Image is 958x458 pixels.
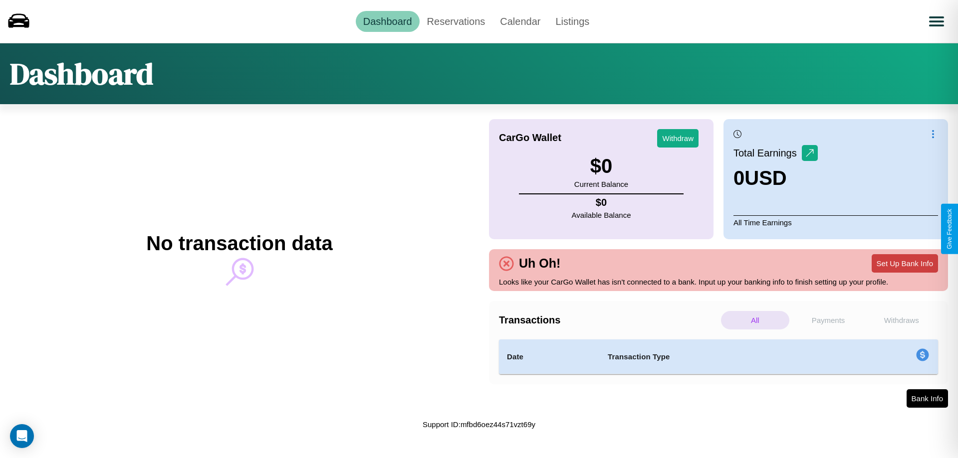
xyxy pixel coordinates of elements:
[499,132,561,144] h4: CarGo Wallet
[872,254,938,273] button: Set Up Bank Info
[146,232,332,255] h2: No transaction data
[574,155,628,177] h3: $ 0
[733,144,802,162] p: Total Earnings
[608,351,834,363] h4: Transaction Type
[574,177,628,191] p: Current Balance
[499,339,938,374] table: simple table
[733,167,818,189] h3: 0 USD
[514,256,565,271] h4: Uh Oh!
[867,311,936,329] p: Withdraws
[356,11,420,32] a: Dashboard
[657,129,699,148] button: Withdraw
[907,389,948,408] button: Bank Info
[10,424,34,448] div: Open Intercom Messenger
[923,7,951,35] button: Open menu
[794,311,863,329] p: Payments
[492,11,548,32] a: Calendar
[733,215,938,229] p: All Time Earnings
[423,418,535,431] p: Support ID: mfbd6oez44s71vzt69y
[420,11,493,32] a: Reservations
[499,275,938,289] p: Looks like your CarGo Wallet has isn't connected to a bank. Input up your banking info to finish ...
[499,314,718,326] h4: Transactions
[721,311,789,329] p: All
[572,208,631,222] p: Available Balance
[572,197,631,208] h4: $ 0
[548,11,597,32] a: Listings
[507,351,592,363] h4: Date
[946,209,953,249] div: Give Feedback
[10,53,153,94] h1: Dashboard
